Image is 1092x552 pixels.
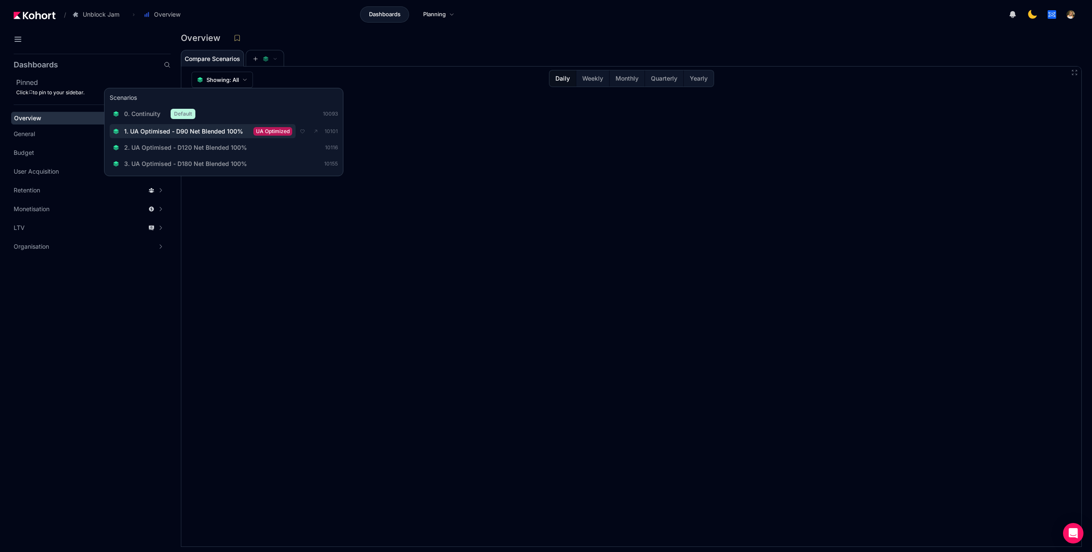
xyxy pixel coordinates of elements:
span: General [14,130,35,138]
div: Open Intercom Messenger [1063,523,1083,543]
span: Overview [14,114,41,122]
button: Overview [139,7,189,22]
button: Showing: All [192,72,253,88]
button: Daily [549,70,576,87]
span: Quarterly [651,74,677,83]
span: Showing: All [206,76,239,84]
button: Weekly [576,70,609,87]
a: Planning [414,6,463,23]
span: 10116 [325,144,338,151]
button: 2. UA Optimised - D120 Net Blended 100% [110,141,256,154]
button: Fullscreen [1071,69,1078,76]
a: Dashboards [360,6,409,23]
button: 1. UA Optimised - D90 Net Blended 100%UA Optimized [110,124,296,138]
span: 3. UA Optimised - D180 Net Blended 100% [124,160,247,168]
span: Yearly [690,74,708,83]
span: › [131,11,136,18]
span: 0. Continuity [124,110,160,118]
h2: Pinned [16,77,171,87]
button: Yearly [683,70,714,87]
span: Unblock Jam [83,10,119,19]
span: 10155 [324,160,338,167]
img: logo_tapnation_logo_20240723112628242335.jpg [1048,10,1056,19]
span: Compare Scenarios [185,56,240,62]
span: Retention [14,186,40,195]
h2: Dashboards [14,61,58,69]
span: / [57,10,66,19]
h3: Scenarios [110,93,137,104]
button: Monthly [609,70,645,87]
span: 10101 [325,128,338,135]
span: UA Optimized [253,127,292,136]
button: Unblock Jam [68,7,128,22]
img: Kohort logo [14,12,55,19]
span: Daily [555,74,570,83]
a: Overview [11,112,156,125]
span: 1. UA Optimised - D90 Net Blended 100% [124,127,243,136]
button: Quarterly [645,70,683,87]
span: Organisation [14,242,49,251]
span: User Acquisition [14,167,59,176]
button: 3. UA Optimised - D180 Net Blended 100% [110,157,256,171]
span: Monthly [616,74,639,83]
span: Monetisation [14,205,49,213]
span: Dashboards [369,10,401,19]
h3: Overview [181,34,226,42]
span: Overview [154,10,180,19]
span: Weekly [582,74,603,83]
span: Default [171,109,195,119]
span: LTV [14,224,25,232]
button: 0. ContinuityDefault [110,106,199,122]
span: Budget [14,148,34,157]
span: Planning [423,10,446,19]
span: 10093 [323,110,338,117]
span: 2. UA Optimised - D120 Net Blended 100% [124,143,247,152]
div: Click to pin to your sidebar. [16,89,171,96]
